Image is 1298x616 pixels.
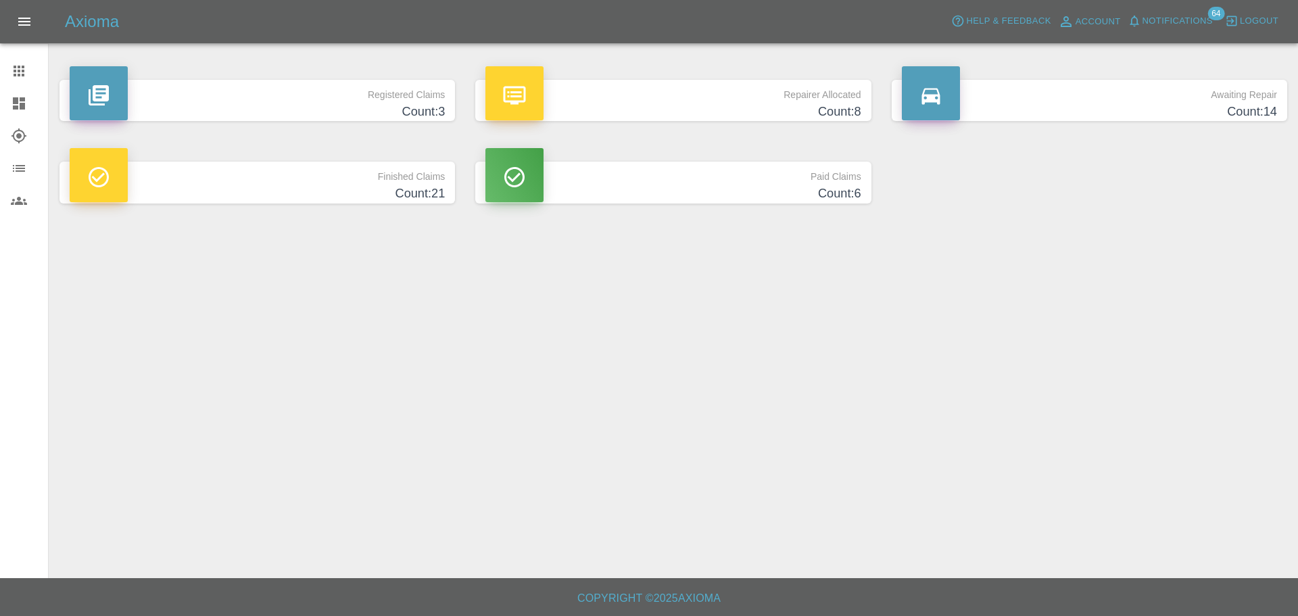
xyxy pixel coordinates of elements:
[1222,11,1282,32] button: Logout
[59,162,455,203] a: Finished ClaimsCount:21
[475,162,871,203] a: Paid ClaimsCount:6
[1240,14,1278,29] span: Logout
[485,185,861,203] h4: Count: 6
[59,80,455,121] a: Registered ClaimsCount:3
[1076,14,1121,30] span: Account
[70,80,445,103] p: Registered Claims
[485,103,861,121] h4: Count: 8
[485,80,861,103] p: Repairer Allocated
[902,80,1277,103] p: Awaiting Repair
[902,103,1277,121] h4: Count: 14
[70,185,445,203] h4: Count: 21
[948,11,1054,32] button: Help & Feedback
[70,162,445,185] p: Finished Claims
[1207,7,1224,20] span: 64
[892,80,1287,121] a: Awaiting RepairCount:14
[65,11,119,32] h5: Axioma
[475,80,871,121] a: Repairer AllocatedCount:8
[8,5,41,38] button: Open drawer
[70,103,445,121] h4: Count: 3
[1124,11,1216,32] button: Notifications
[485,162,861,185] p: Paid Claims
[1143,14,1213,29] span: Notifications
[1055,11,1124,32] a: Account
[11,589,1287,608] h6: Copyright © 2025 Axioma
[966,14,1051,29] span: Help & Feedback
